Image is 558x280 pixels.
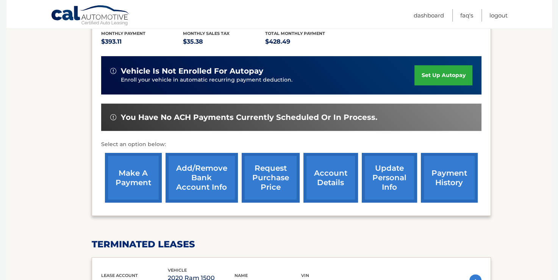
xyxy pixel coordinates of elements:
span: name [234,273,248,278]
h2: terminated leases [92,239,491,250]
a: make a payment [105,153,162,203]
span: vehicle [168,267,187,273]
span: Monthly Payment [101,31,145,36]
img: alert-white.svg [110,68,116,74]
a: Logout [489,9,508,22]
p: $393.11 [101,36,183,47]
p: $428.49 [265,36,347,47]
a: set up autopay [414,65,472,85]
a: Dashboard [414,9,444,22]
span: Total Monthly Payment [265,31,325,36]
img: alert-white.svg [110,114,116,120]
a: request purchase price [242,153,300,203]
a: Cal Automotive [51,5,130,27]
a: FAQ's [460,9,473,22]
a: account details [303,153,358,203]
span: Monthly sales Tax [183,31,230,36]
span: lease account [101,273,138,278]
span: You have no ACH payments currently scheduled or in process. [121,113,377,122]
a: Add/Remove bank account info [166,153,238,203]
span: vehicle is not enrolled for autopay [121,66,263,76]
span: vin [301,273,309,278]
a: update personal info [362,153,417,203]
a: payment history [421,153,478,203]
p: Select an option below: [101,140,481,149]
p: Enroll your vehicle in automatic recurring payment deduction. [121,76,415,84]
p: $35.38 [183,36,265,47]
